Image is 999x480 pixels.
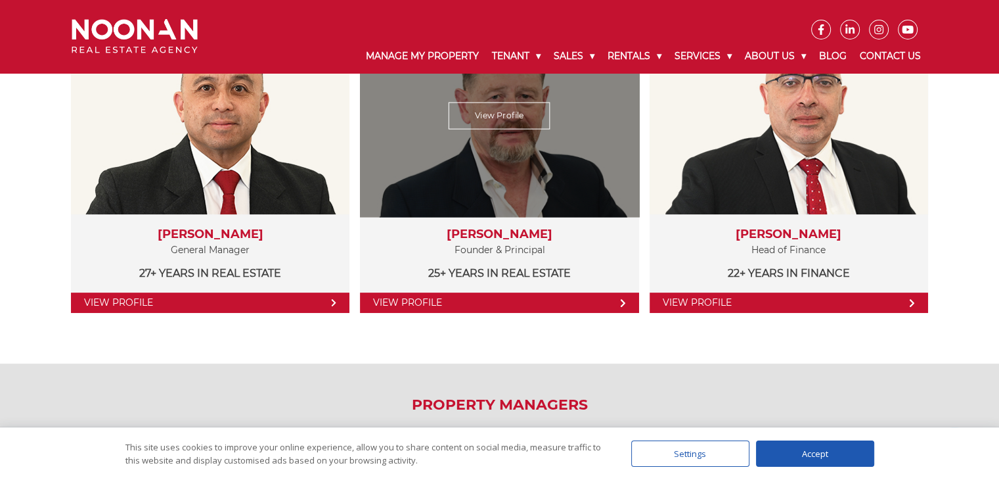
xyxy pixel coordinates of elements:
[668,39,738,73] a: Services
[663,242,915,258] p: Head of Finance
[125,441,605,467] div: This site uses cookies to improve your online experience, allow you to share content on social me...
[663,265,915,281] p: 22+ years in Finance
[72,19,198,54] img: Noonan Real Estate Agency
[360,293,638,313] a: View Profile
[738,39,812,73] a: About Us
[373,228,625,242] h3: [PERSON_NAME]
[373,242,625,258] p: Founder & Principal
[601,39,668,73] a: Rentals
[359,39,485,73] a: Manage My Property
[756,441,874,467] div: Accept
[650,293,928,313] a: View Profile
[812,39,853,73] a: Blog
[485,39,547,73] a: Tenant
[373,265,625,281] p: 25+ years in Real Estate
[663,228,915,242] h3: [PERSON_NAME]
[84,242,336,258] p: General Manager
[449,103,550,130] a: View Profile
[547,39,601,73] a: Sales
[84,228,336,242] h3: [PERSON_NAME]
[631,441,749,467] div: Settings
[853,39,927,73] a: Contact Us
[62,396,937,414] h2: Property Managers
[84,265,336,281] p: 27+ years in Real Estate
[71,293,349,313] a: View Profile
